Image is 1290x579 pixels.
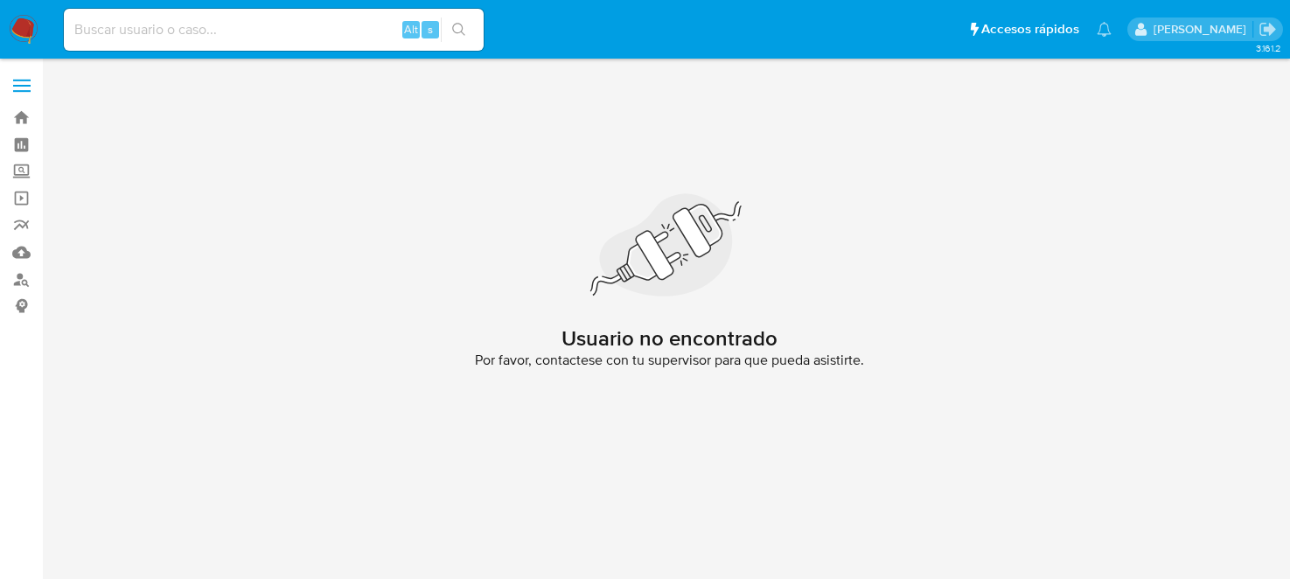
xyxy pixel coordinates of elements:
p: brenda.morenoreyes@mercadolibre.com.mx [1154,21,1252,38]
button: search-icon [441,17,477,42]
span: Por favor, contactese con tu supervisor para que pueda asistirte. [475,352,864,369]
a: Notificaciones [1097,22,1112,37]
input: Buscar usuario o caso... [64,18,484,41]
span: Accesos rápidos [981,20,1079,38]
span: Alt [404,21,418,38]
a: Salir [1259,20,1277,38]
h2: Usuario no encontrado [561,325,777,352]
span: s [428,21,433,38]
